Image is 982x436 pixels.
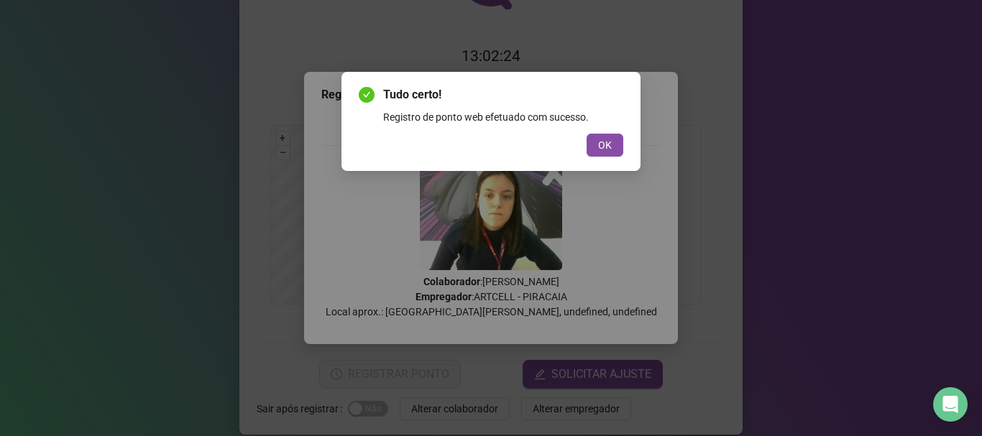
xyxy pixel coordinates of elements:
div: Registro de ponto web efetuado com sucesso. [383,109,623,125]
span: Tudo certo! [383,86,623,103]
span: OK [598,137,612,153]
button: OK [587,134,623,157]
span: check-circle [359,87,375,103]
div: Open Intercom Messenger [933,387,968,422]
